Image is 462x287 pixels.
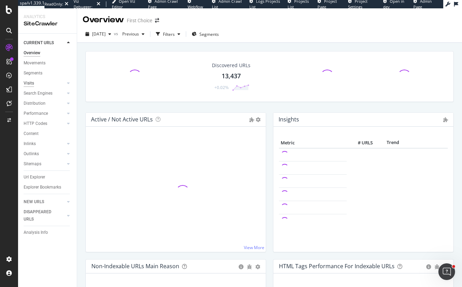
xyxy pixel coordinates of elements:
[24,14,71,20] div: Analytics
[279,138,347,148] th: Metric
[24,140,36,148] div: Inlinks
[222,72,241,81] div: 13,437
[83,14,124,26] div: Overview
[44,1,63,7] div: ReadOnly:
[24,110,65,117] a: Performance
[24,229,48,236] div: Analysis Info
[24,229,72,236] a: Analysis Info
[189,29,222,40] button: Segments
[91,115,153,124] h4: Active / Not Active URLs
[24,39,54,47] div: CURRENT URLS
[438,263,455,280] iframe: Intercom live chat
[153,29,183,40] button: Filters
[188,4,203,9] span: Webflow
[24,80,65,87] a: Visits
[24,100,46,107] div: Distribution
[24,150,65,158] a: Outlinks
[127,17,152,24] div: First Choice
[24,130,39,137] div: Content
[24,120,47,127] div: HTTP Codes
[443,117,448,122] i: Admin
[24,198,44,206] div: NEW URLS
[214,85,229,90] div: +0.02%
[244,245,264,250] a: View More
[374,138,411,148] th: Trend
[24,130,72,137] a: Content
[347,138,374,148] th: # URLS
[24,198,65,206] a: NEW URLS
[279,115,299,124] h4: Insights
[199,31,219,37] span: Segments
[119,29,147,40] button: Previous
[426,264,431,269] div: circle-info
[163,31,175,37] div: Filters
[92,31,106,37] span: 2025 Oct. 14th
[255,264,260,269] div: gear
[24,49,72,57] a: Overview
[155,18,159,23] div: arrow-right-arrow-left
[91,263,179,270] div: Non-Indexable URLs Main Reason
[24,39,65,47] a: CURRENT URLS
[24,90,65,97] a: Search Engines
[212,62,250,69] div: Discovered URLs
[239,264,244,269] div: circle-info
[24,20,71,28] div: SiteCrawler
[24,140,65,148] a: Inlinks
[24,59,72,67] a: Movements
[24,49,40,57] div: Overview
[24,70,72,77] a: Segments
[24,90,52,97] div: Search Engines
[435,264,439,269] div: bug
[247,264,252,269] div: bug
[249,117,254,122] i: Admin
[24,160,65,168] a: Sitemaps
[24,80,34,87] div: Visits
[114,31,119,37] span: vs
[119,31,139,37] span: Previous
[24,208,59,223] div: DISAPPEARED URLS
[24,184,61,191] div: Explorer Bookmarks
[83,29,114,40] button: [DATE]
[24,70,42,77] div: Segments
[279,263,395,270] div: HTML Tags Performance for Indexable URLs
[24,174,72,181] a: Url Explorer
[24,160,41,168] div: Sitemaps
[256,117,261,122] i: Options
[24,59,46,67] div: Movements
[24,110,48,117] div: Performance
[24,120,65,127] a: HTTP Codes
[24,208,65,223] a: DISAPPEARED URLS
[24,150,39,158] div: Outlinks
[24,184,72,191] a: Explorer Bookmarks
[24,174,45,181] div: Url Explorer
[24,100,65,107] a: Distribution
